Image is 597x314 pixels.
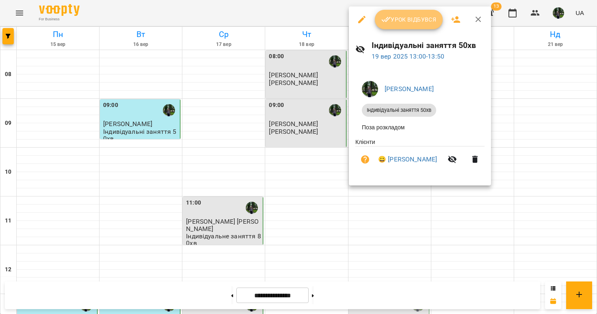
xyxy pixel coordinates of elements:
[375,10,443,29] button: Урок відбувся
[378,155,437,164] a: 😀 [PERSON_NAME]
[355,120,485,135] li: Поза розкладом
[355,138,485,176] ul: Клієнти
[355,150,375,169] button: Візит ще не сплачено. Додати оплату?
[372,39,485,52] h6: Індивідуальні заняття 50хв
[362,107,436,114] span: Індивідуальні заняття 50хв
[362,81,378,97] img: 295700936d15feefccb57b2eaa6bd343.jpg
[381,15,437,24] span: Урок відбувся
[372,52,444,60] a: 19 вер 2025 13:00-13:50
[385,85,434,93] a: [PERSON_NAME]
